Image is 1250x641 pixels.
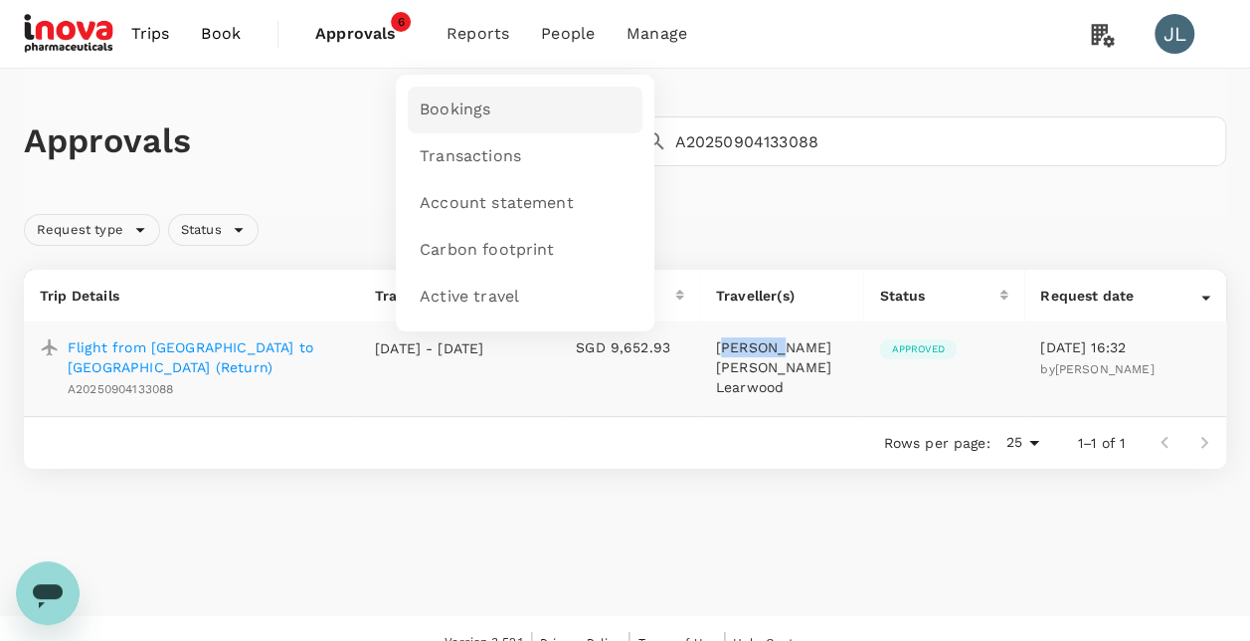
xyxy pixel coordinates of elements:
span: [PERSON_NAME] [1054,362,1154,376]
a: Carbon footprint [408,227,642,274]
span: Status [169,221,234,240]
a: Flight from [GEOGRAPHIC_DATA] to [GEOGRAPHIC_DATA] (Return) [68,337,343,377]
p: 1–1 of 1 [1078,433,1125,453]
div: JL [1155,14,1194,54]
div: Request type [24,214,160,246]
span: A20250904133088 [68,382,173,396]
img: iNova Pharmaceuticals [24,12,115,56]
div: Status [879,286,999,306]
span: Transactions [420,145,521,168]
div: Status [168,214,259,246]
span: Bookings [420,99,490,121]
span: Request type [25,221,135,240]
iframe: Button to launch messaging window [16,561,80,625]
p: Traveller(s) [716,286,848,306]
span: Reports [446,22,509,46]
p: Rows per page: [883,433,989,453]
span: Approved [879,342,956,356]
span: Approvals [315,22,415,46]
p: SGD 9,652.93 [576,337,684,357]
h1: Approvals [24,120,622,162]
p: Trip Details [40,286,343,306]
p: [DATE] 16:32 [1040,337,1210,357]
a: Account statement [408,180,642,227]
span: People [541,22,595,46]
span: Active travel [420,286,519,309]
p: [DATE] - [DATE] [375,338,484,358]
a: Transactions [408,133,642,180]
span: Manage [626,22,687,46]
div: 25 [997,428,1045,457]
span: by [1040,362,1154,376]
p: [PERSON_NAME] [PERSON_NAME] Learwood [716,337,848,397]
span: Book [201,22,241,46]
div: Travel date [375,286,535,306]
div: Request date [1040,286,1201,306]
a: Bookings [408,87,642,133]
span: Account statement [420,192,574,215]
span: Trips [131,22,170,46]
input: Search by travellers, trips, or destination [675,116,1227,166]
span: Carbon footprint [420,239,554,262]
span: 6 [391,12,411,32]
a: Active travel [408,274,642,320]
